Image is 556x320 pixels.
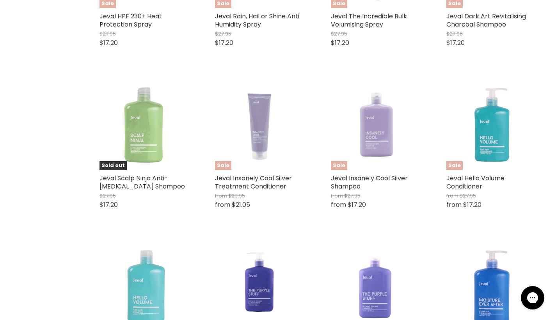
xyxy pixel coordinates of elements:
[446,200,462,209] span: from
[331,38,349,47] span: $17.20
[99,174,185,191] a: Jeval Scalp Ninja Anti- [MEDICAL_DATA] Shampoo
[99,192,116,199] span: $27.95
[215,38,233,47] span: $17.20
[458,78,526,170] img: Jeval Hello Volume Conditioner
[215,174,292,191] a: Jeval Insanely Cool Silver Treatment Conditioner
[331,174,408,191] a: Jeval Insanely Cool Silver Shampoo
[331,78,423,170] img: Jeval Insanely Cool Silver Shampoo
[228,192,245,199] span: $29.95
[331,192,343,199] span: from
[99,12,162,29] a: Jeval HPF 230+ Heat Protection Spray
[446,174,504,191] a: Jeval Hello Volume Conditioner
[331,78,423,170] a: Jeval Insanely Cool Silver ShampooSale
[446,78,538,170] a: Jeval Hello Volume ConditionerSale
[215,78,307,170] img: Jeval Insanely Cool Silver Treatment Conditioner
[232,200,250,209] span: $21.05
[446,12,526,29] a: Jeval Dark Art Revitalising Charcoal Shampoo
[99,200,118,209] span: $17.20
[99,30,116,37] span: $27.95
[463,200,481,209] span: $17.20
[215,192,227,199] span: from
[331,30,347,37] span: $27.95
[99,38,118,47] span: $17.20
[460,192,476,199] span: $27.95
[348,200,366,209] span: $17.20
[215,200,230,209] span: from
[344,192,361,199] span: $27.95
[331,200,346,209] span: from
[215,30,231,37] span: $27.95
[99,78,192,170] a: Jeval Scalp Ninja Anti- Dandruff ShampooSold out
[446,30,463,37] span: $27.95
[215,161,231,170] span: Sale
[446,161,463,170] span: Sale
[215,78,307,170] a: Jeval Insanely Cool Silver Treatment ConditionerSale
[331,12,407,29] a: Jeval The Incredible Bulk Volumising Spray
[115,78,177,170] img: Jeval Scalp Ninja Anti- Dandruff Shampoo
[446,192,458,199] span: from
[215,12,299,29] a: Jeval Rain, Hail or Shine Anti Humidity Spray
[99,161,127,170] span: Sold out
[517,283,548,312] iframe: Gorgias live chat messenger
[446,38,465,47] span: $17.20
[331,161,347,170] span: Sale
